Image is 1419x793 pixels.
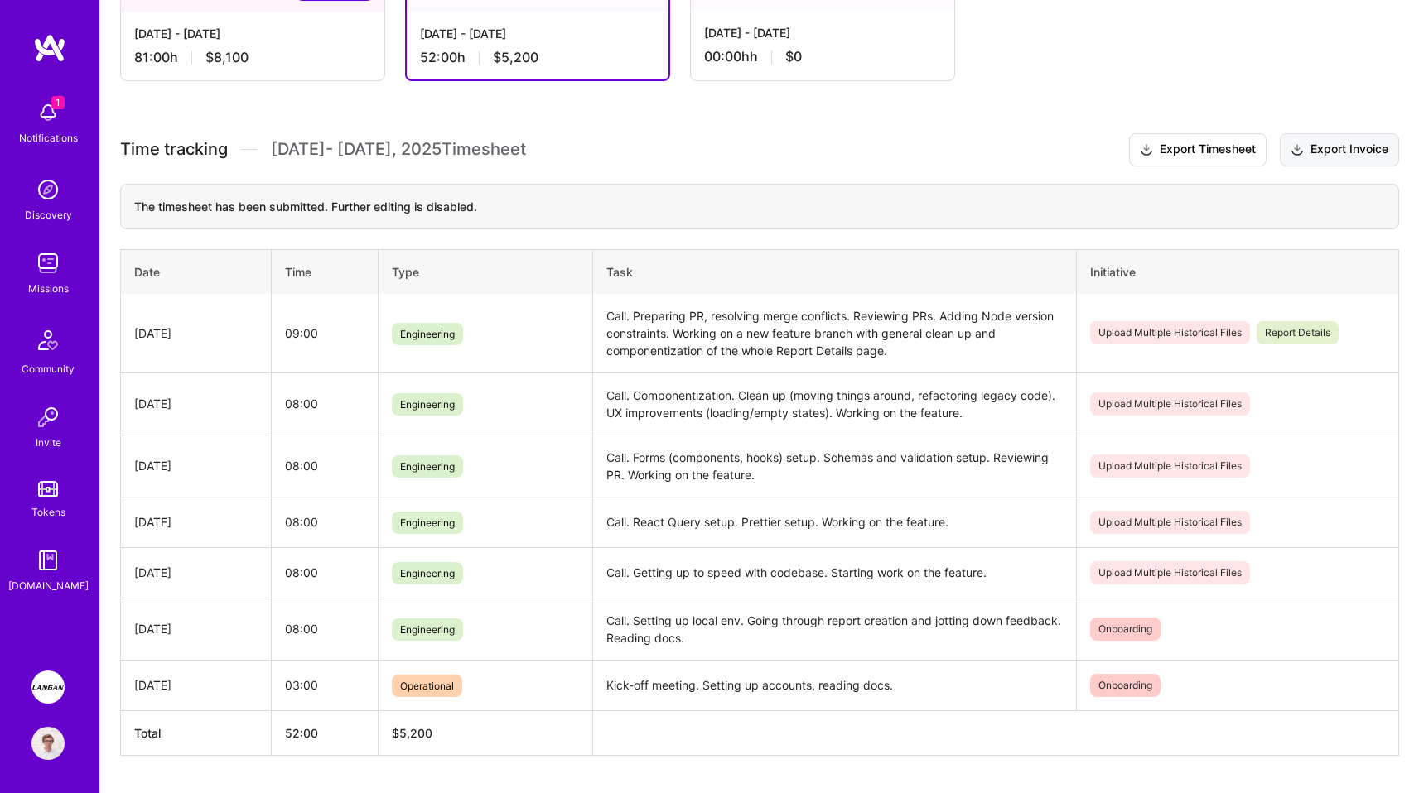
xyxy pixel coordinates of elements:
div: The timesheet has been submitted. Further editing is disabled. [120,184,1399,229]
td: Call. Preparing PR, resolving merge conflicts. Reviewing PRs. Adding Node version constraints. Wo... [593,294,1076,373]
td: Call. React Query setup. Prettier setup. Working on the feature. [593,497,1076,547]
span: Engineering [392,323,463,345]
td: Call. Componentization. Clean up (moving things around, refactoring legacy code). UX improvements... [593,372,1076,435]
span: Engineering [392,618,463,641]
th: Total [121,710,272,755]
span: Upload Multiple Historical Files [1090,454,1250,478]
span: Upload Multiple Historical Files [1090,561,1250,584]
div: Tokens [31,503,65,521]
span: Upload Multiple Historical Files [1090,511,1250,534]
button: Export Invoice [1280,133,1399,166]
div: Discovery [25,206,72,223]
div: [DATE] - [DATE] [420,25,655,42]
span: Report Details [1257,321,1339,344]
img: guide book [31,544,65,577]
th: Time [271,249,379,294]
img: Community [28,320,68,360]
img: bell [31,96,65,129]
div: [DATE] [134,457,258,474]
span: Time tracking [120,139,228,160]
div: [DATE] [134,564,258,581]
i: icon Download [1140,142,1153,159]
td: 09:00 [271,294,379,373]
a: User Avatar [27,727,69,760]
div: [DATE] [134,676,258,694]
div: [DATE] - [DATE] [134,25,371,42]
th: Type [379,249,593,294]
div: Invite [36,434,61,451]
img: tokens [38,481,58,497]
div: [DATE] - [DATE] [704,24,941,41]
span: Engineering [392,512,463,534]
td: 08:00 [271,598,379,660]
td: 08:00 [271,497,379,547]
div: [DATE] [134,620,258,637]
th: 52:00 [271,710,379,755]
td: 08:00 [271,372,379,435]
div: Community [22,360,75,377]
i: icon Download [1291,142,1304,159]
span: Upload Multiple Historical Files [1090,392,1250,416]
span: Upload Multiple Historical Files [1090,321,1250,344]
span: $0 [785,48,802,65]
th: Initiative [1076,249,1398,294]
div: 52:00 h [420,49,655,66]
span: Engineering [392,455,463,478]
a: Langan: AI-Copilot for Environmental Site Assessment [27,670,69,704]
span: Engineering [392,393,463,416]
div: [DATE] [134,513,258,531]
div: [DATE] [134,395,258,412]
div: Notifications [19,129,78,147]
img: User Avatar [31,727,65,760]
span: Operational [392,675,462,697]
th: Task [593,249,1076,294]
span: Onboarding [1090,674,1161,697]
div: [DOMAIN_NAME] [8,577,89,594]
span: $5,200 [493,49,538,66]
td: 03:00 [271,660,379,710]
div: 00:00h h [704,48,941,65]
span: 1 [51,96,65,109]
th: Date [121,249,272,294]
img: logo [33,33,66,63]
th: $5,200 [379,710,593,755]
span: Engineering [392,562,463,584]
div: Missions [28,280,69,297]
span: Onboarding [1090,618,1161,641]
td: Call. Forms (components, hooks) setup. Schemas and validation setup. Reviewing PR. Working on the... [593,435,1076,497]
td: Call. Getting up to speed with codebase. Starting work on the feature. [593,547,1076,598]
div: [DATE] [134,324,258,342]
td: Call. Setting up local env. Going through report creation and jotting down feedback. Reading docs. [593,598,1076,660]
img: Langan: AI-Copilot for Environmental Site Assessment [31,670,65,704]
img: Invite [31,401,65,434]
span: [DATE] - [DATE] , 2025 Timesheet [271,139,526,160]
div: 81:00 h [134,49,371,66]
td: 08:00 [271,547,379,598]
td: Kick-off meeting. Setting up accounts, reading docs. [593,660,1076,710]
img: discovery [31,173,65,206]
td: 08:00 [271,435,379,497]
img: teamwork [31,247,65,280]
button: Export Timesheet [1129,133,1267,166]
span: $8,100 [205,49,249,66]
